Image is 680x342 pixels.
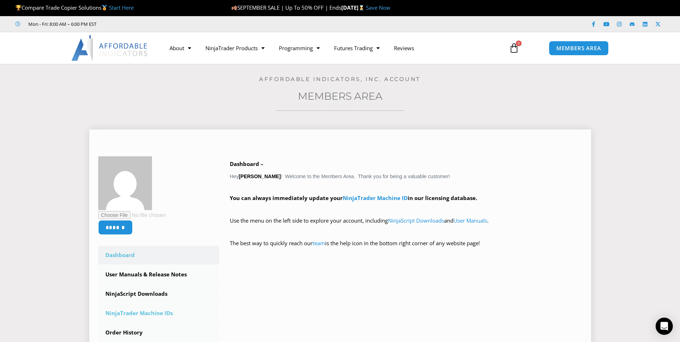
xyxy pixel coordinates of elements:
a: NinjaTrader Machine ID [343,194,408,201]
span: MEMBERS AREA [556,46,601,51]
span: SEPTEMBER SALE | Up To 50% OFF | Ends [231,4,341,11]
a: User Manuals [453,217,487,224]
a: NinjaScript Downloads [98,285,219,303]
div: Hey ! Welcome to the Members Area. Thank you for being a valuable customer! [230,159,582,258]
b: Dashboard – [230,160,263,167]
a: Affordable Indicators, Inc. Account [259,76,421,82]
img: LogoAI | Affordable Indicators – NinjaTrader [71,35,148,61]
img: 🏆 [16,5,21,10]
img: 🥇 [102,5,107,10]
p: The best way to quickly reach our is the help icon in the bottom right corner of any website page! [230,238,582,258]
div: Open Intercom Messenger [656,318,673,335]
a: Start Here [109,4,134,11]
img: e5192441c2761600e34f8ea9ad3b31b7029d973855a90b409afd7e571beef629 [98,156,152,210]
p: Use the menu on the left side to explore your account, including and . [230,216,582,236]
span: Compare Trade Copier Solutions [15,4,134,11]
a: Save Now [366,4,390,11]
nav: Menu [162,40,501,56]
span: Mon - Fri: 8:00 AM – 6:00 PM EST [27,20,96,28]
span: 0 [516,41,522,46]
a: Dashboard [98,246,219,265]
a: 0 [498,38,530,58]
a: NinjaTrader Machine IDs [98,304,219,323]
strong: [DATE] [341,4,366,11]
a: NinjaScript Downloads [388,217,444,224]
a: team [313,239,325,247]
a: User Manuals & Release Notes [98,265,219,284]
a: Programming [272,40,327,56]
strong: [PERSON_NAME] [239,174,281,179]
a: NinjaTrader Products [198,40,272,56]
a: Members Area [298,90,382,102]
strong: You can always immediately update your in our licensing database. [230,194,477,201]
a: Reviews [387,40,421,56]
iframe: Customer reviews powered by Trustpilot [106,20,214,28]
a: MEMBERS AREA [549,41,609,56]
img: ⌛ [359,5,364,10]
a: Order History [98,323,219,342]
a: About [162,40,198,56]
img: 🍂 [232,5,237,10]
a: Futures Trading [327,40,387,56]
